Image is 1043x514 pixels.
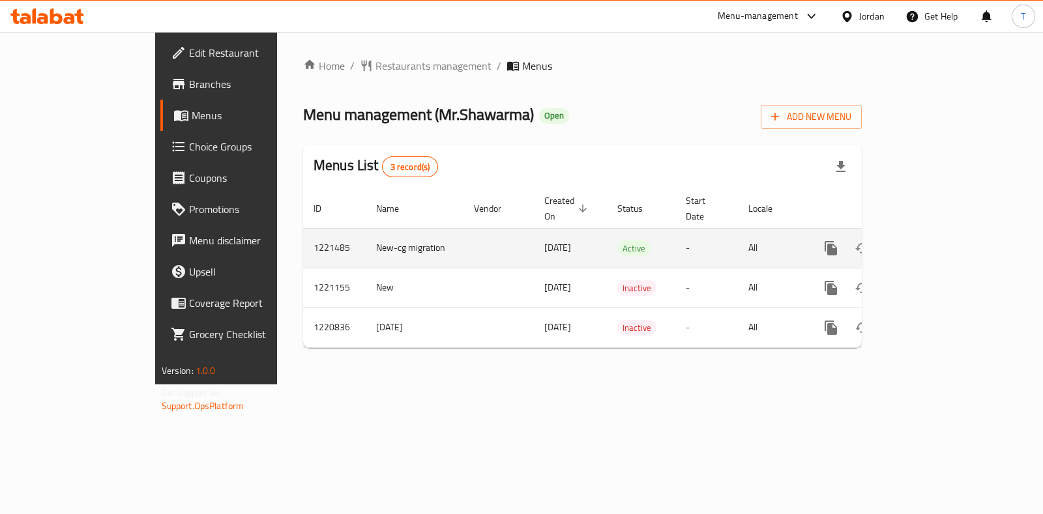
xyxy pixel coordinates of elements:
a: Support.OpsPlatform [162,397,244,414]
a: Restaurants management [360,58,492,74]
td: All [738,228,805,268]
span: Status [617,201,660,216]
span: Inactive [617,321,656,336]
span: T [1021,9,1025,23]
div: Menu-management [718,8,798,24]
span: Start Date [686,193,722,224]
a: Coupons [160,162,329,193]
div: Total records count [382,156,439,177]
a: Upsell [160,256,329,287]
button: more [815,312,847,343]
td: - [675,307,738,347]
button: Change Status [847,233,878,264]
span: Choice Groups [189,139,319,154]
div: Open [539,108,569,124]
td: 1221155 [303,268,366,307]
a: Menu disclaimer [160,225,329,256]
div: Inactive [617,280,656,296]
a: Branches [160,68,329,100]
span: Branches [189,76,319,92]
button: more [815,233,847,264]
span: Coupons [189,170,319,186]
span: Restaurants management [375,58,492,74]
span: Upsell [189,264,319,279]
span: Created On [544,193,591,224]
span: 1.0.0 [196,362,216,379]
td: New-cg migration [366,228,463,268]
a: Menus [160,100,329,131]
li: / [497,58,501,74]
a: Grocery Checklist [160,319,329,350]
th: Actions [805,189,951,229]
span: Inactive [617,281,656,296]
span: Coverage Report [189,295,319,311]
td: All [738,268,805,307]
button: Change Status [847,272,878,304]
button: more [815,272,847,304]
span: Grocery Checklist [189,326,319,342]
span: [DATE] [544,279,571,296]
span: 3 record(s) [383,161,438,173]
a: Promotions [160,193,329,225]
span: [DATE] [544,239,571,256]
td: All [738,307,805,347]
td: - [675,268,738,307]
span: Locale [748,201,789,216]
span: Menus [192,107,319,123]
button: Change Status [847,312,878,343]
button: Add New Menu [761,105,862,129]
td: 1220836 [303,307,366,347]
a: Choice Groups [160,131,329,162]
div: Inactive [617,320,656,336]
div: Export file [825,151,857,182]
table: enhanced table [303,189,951,348]
td: New [366,268,463,307]
span: Menu management ( Mr.Shawarma ) [303,100,534,129]
span: Name [376,201,416,216]
td: 1221485 [303,228,366,268]
h2: Menus List [314,156,438,177]
span: Menu disclaimer [189,233,319,248]
nav: breadcrumb [303,58,862,74]
a: Edit Restaurant [160,37,329,68]
span: Edit Restaurant [189,45,319,61]
span: Get support on: [162,384,222,401]
a: Coverage Report [160,287,329,319]
td: - [675,228,738,268]
span: Active [617,241,651,256]
div: Jordan [859,9,885,23]
td: [DATE] [366,307,463,347]
span: Vendor [474,201,518,216]
span: ID [314,201,338,216]
span: Promotions [189,201,319,217]
span: Add New Menu [771,109,851,125]
li: / [350,58,355,74]
span: Version: [162,362,194,379]
span: Open [539,110,569,121]
span: Menus [522,58,552,74]
span: [DATE] [544,319,571,336]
